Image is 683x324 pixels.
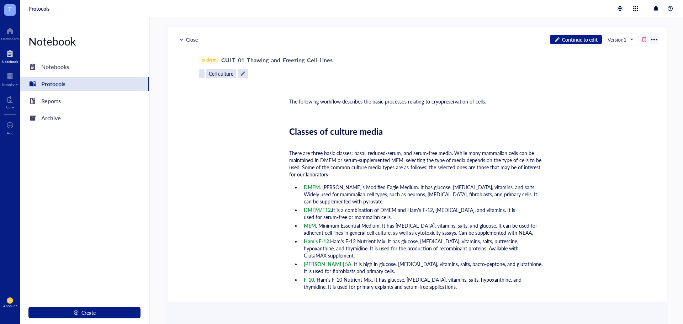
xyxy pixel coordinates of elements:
[304,222,316,229] span: MEM
[3,304,17,308] div: Account
[176,35,201,44] div: Close
[550,35,602,44] button: Continue to edit
[7,131,14,135] div: Add
[199,55,636,65] div: CULT_01_Thawing_and_Freezing_Cell_Lines
[20,94,149,108] a: Reports
[329,238,330,245] span: .
[304,276,314,283] span: F-10
[304,206,331,213] span: DMEM/F12
[289,125,383,137] span: Classes of culture media
[304,222,539,236] span: . Minimum Essential Medium. It has [MEDICAL_DATA], vitamins, salts, and glucose. It can be used f...
[304,238,520,259] span: Ham's F-12 Nutrient Mix. It has glucose, [MEDICAL_DATA], vitamins, salts, putrescine, hypoxanthin...
[81,310,96,315] span: Create
[562,36,598,43] span: Continue to edit
[20,60,149,74] a: Notebooks
[6,94,14,109] a: Core
[41,62,69,72] div: Notebooks
[304,260,544,275] span: . It is high in glucose, [MEDICAL_DATA], vitamins, salts, bacto-peptone, and glutathione. It is u...
[304,184,539,205] span: . [PERSON_NAME]'s Modified Eagle Medium. It has glucose, [MEDICAL_DATA], vitamins, and salts. Wid...
[20,77,149,91] a: Protocols
[206,69,236,78] span: Cell culture
[202,58,216,63] div: In-draft
[304,206,515,221] span: It is a combination of DMEM and Ham's F-12, [MEDICAL_DATA], and vitamins. It is used for serum-fr...
[2,82,18,86] div: Inventory
[20,34,149,48] div: Notebook
[2,48,18,64] a: Notebook
[331,206,332,213] span: .
[41,113,61,123] div: Archive
[8,299,12,302] span: JH
[289,98,486,105] span: The following workflow describes the basic processes relating to cryopreservation of cells.
[1,25,19,41] a: Dashboard
[608,36,633,43] span: Version 1
[6,105,14,109] div: Core
[28,5,49,12] a: Protocols
[28,307,141,318] button: Create
[1,37,19,41] div: Dashboard
[2,59,18,64] div: Notebook
[41,96,61,106] div: Reports
[304,184,320,191] span: DMEM
[8,5,12,14] span: T
[304,260,351,267] span: [PERSON_NAME] 5A
[304,238,329,245] span: Ham's F-12
[20,111,149,125] a: Archive
[289,149,543,178] span: There are three basic classes: basal, reduced-serum, and serum-free media. While many mammalian c...
[2,71,18,86] a: Inventory
[41,79,65,89] div: Protocols
[304,276,523,290] span: . Ham's F-10 Nutrient Mix. It has glucose, [MEDICAL_DATA], vitamins, salts, hypoxanthine, and thy...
